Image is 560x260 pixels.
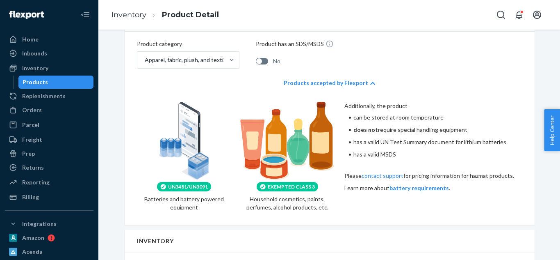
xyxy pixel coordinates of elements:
p: Learn more about . [344,184,521,192]
a: Billing [5,191,93,204]
div: Reporting [22,178,50,186]
a: Returns [5,161,93,174]
button: Close Navigation [77,7,93,23]
input: Apparel, fabric, plush, and textiles [144,56,145,64]
div: Acenda [22,248,43,256]
a: Inbounds [5,47,93,60]
div: Orders [22,106,42,114]
button: Integrations [5,217,93,230]
div: Products accepted by Flexport [284,71,375,95]
a: Parcel [5,118,93,131]
button: Open Search Box [493,7,509,23]
li: require special handling equipment [348,126,521,134]
a: Inventory [112,10,146,19]
div: Products [23,78,48,86]
a: Product Detail [162,10,219,19]
button: Help Center [544,109,560,151]
a: Orders [5,104,93,117]
div: Inventory [22,64,48,72]
div: Apparel, fabric, plush, and textiles [145,56,228,64]
h2: Inventory [137,238,173,244]
div: UN3481/UN3091 [157,182,211,191]
div: Billing [22,193,39,201]
a: Replenishments [5,90,93,103]
ol: breadcrumbs [105,3,225,27]
div: Prep [22,150,35,158]
a: Products [18,76,94,89]
a: Reporting [5,176,93,189]
img: Flexport logo [9,11,44,19]
a: Acenda [5,245,93,258]
li: has a valid MSDS [348,150,521,159]
div: Freight [22,136,42,144]
div: Replenishments [22,92,66,100]
button: battery requirements [389,184,449,192]
a: Amazon [5,231,93,244]
div: Integrations [22,220,57,228]
button: Open notifications [511,7,527,23]
a: Prep [5,147,93,160]
a: Freight [5,133,93,146]
div: Batteries and battery powered equipment [141,182,227,212]
a: Inventory [5,62,93,75]
p: Please for pricing information for hazmat products. [344,172,521,180]
div: Parcel [22,121,39,129]
div: Additionally, the product [344,102,521,110]
div: Home [22,35,39,44]
div: Amazon [22,234,44,242]
button: Open account menu [529,7,545,23]
div: Returns [22,163,44,172]
strong: does not [353,126,378,133]
p: Product has an SDS/MSDS [256,40,324,48]
p: Product category [137,40,239,48]
li: can be stored at room temperature [348,113,521,122]
div: Inbounds [22,49,47,58]
span: No [273,57,280,65]
a: Home [5,33,93,46]
div: Household cosmetics, paints, perfumes, alcohol products, etc. [240,182,334,212]
a: contact support [362,172,403,179]
li: has a valid UN Test Summary document for lithium batteries [348,138,521,146]
div: EXEMPTED CLASS 3 [257,182,318,191]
